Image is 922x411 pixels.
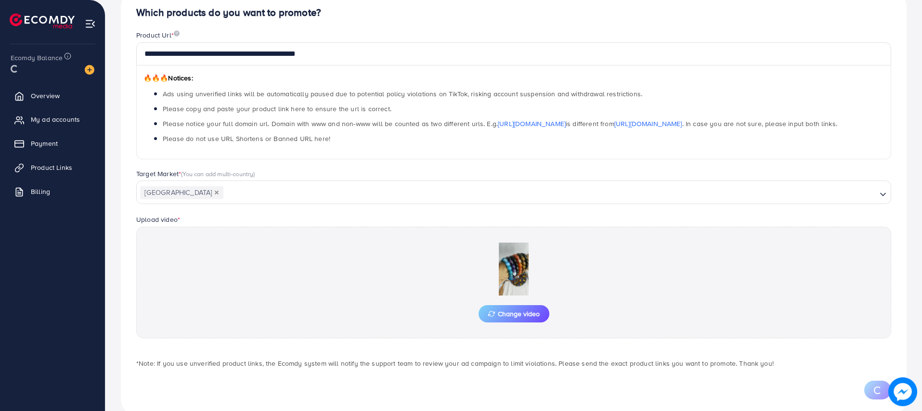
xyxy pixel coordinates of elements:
a: Billing [7,182,98,201]
a: Payment [7,134,98,153]
a: Product Links [7,158,98,177]
a: [URL][DOMAIN_NAME] [498,119,566,128]
a: [URL][DOMAIN_NAME] [614,119,682,128]
div: Search for option [136,180,891,204]
label: Product Url [136,30,180,40]
span: My ad accounts [31,115,80,124]
img: image [888,377,917,406]
img: menu [85,18,96,29]
a: My ad accounts [7,110,98,129]
img: Preview Image [466,243,562,295]
span: Ads using unverified links will be automatically paused due to potential policy violations on Tik... [163,89,642,99]
img: image [174,30,180,37]
span: Please notice your full domain url. Domain with www and non-www will be counted as two different ... [163,119,837,128]
img: image [85,65,94,75]
span: 🔥🔥🔥 [143,73,168,83]
label: Target Market [136,169,255,179]
h4: Which products do you want to promote? [136,7,891,19]
input: Search for option [224,186,876,201]
p: *Note: If you use unverified product links, the Ecomdy system will notify the support team to rev... [136,358,891,369]
span: [GEOGRAPHIC_DATA] [140,186,223,200]
span: (You can add multi-country) [181,169,255,178]
span: Billing [31,187,50,196]
span: Overview [31,91,60,101]
span: Payment [31,139,58,148]
button: Deselect Pakistan [214,190,219,195]
span: Ecomdy Balance [11,53,63,63]
span: Please copy and paste your product link here to ensure the url is correct. [163,104,391,114]
img: logo [10,13,75,28]
span: Notices: [143,73,193,83]
span: Product Links [31,163,72,172]
span: Change video [488,310,540,317]
button: Change video [479,305,549,322]
label: Upload video [136,215,180,224]
a: Overview [7,86,98,105]
span: Please do not use URL Shortens or Banned URL here! [163,134,330,143]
